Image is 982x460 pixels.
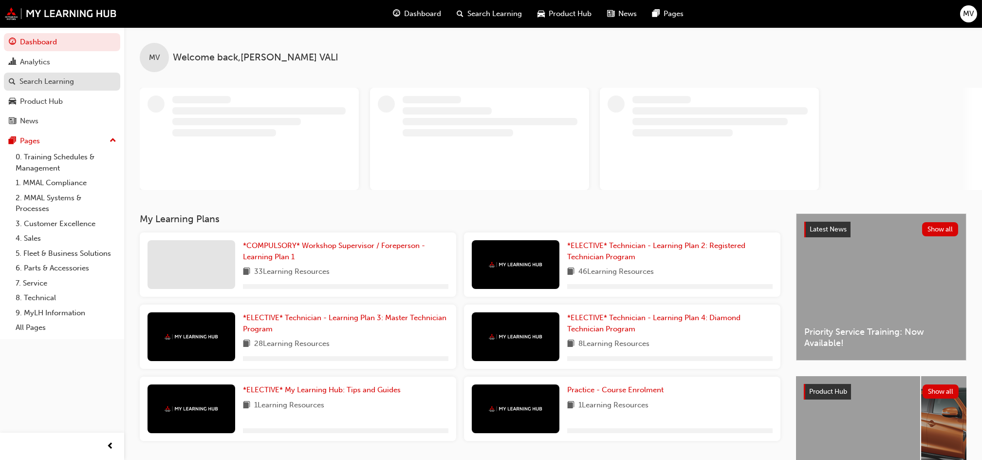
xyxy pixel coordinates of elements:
[20,57,50,68] div: Analytics
[567,384,667,396] a: Practice - Course Enrolment
[538,8,545,20] span: car-icon
[4,93,120,111] a: Product Hub
[110,134,116,147] span: up-icon
[9,117,16,126] span: news-icon
[12,191,120,216] a: 2. MMAL Systems & Processes
[5,7,117,20] img: mmal
[12,216,120,231] a: 3. Customer Excellence
[489,334,542,340] img: mmal
[12,276,120,291] a: 7. Service
[653,8,660,20] span: pages-icon
[963,8,974,19] span: MV
[960,5,977,22] button: MV
[457,8,464,20] span: search-icon
[567,338,574,350] span: book-icon
[923,384,959,399] button: Show all
[608,8,615,20] span: news-icon
[243,400,250,412] span: book-icon
[243,385,401,394] span: *ELECTIVE* My Learning Hub: Tips and Guides
[922,222,959,236] button: Show all
[567,313,741,333] span: *ELECTIVE* Technician - Learning Plan 4: Diamond Technician Program
[12,150,120,175] a: 0. Training Schedules & Management
[645,4,692,24] a: pages-iconPages
[567,385,664,394] span: Practice - Course Enrolment
[468,8,522,19] span: Search Learning
[4,132,120,150] button: Pages
[9,137,16,146] span: pages-icon
[12,320,120,335] a: All Pages
[243,266,250,278] span: book-icon
[567,400,574,412] span: book-icon
[243,313,446,333] span: *ELECTIVE* Technician - Learning Plan 3: Master Technician Program
[12,246,120,261] a: 5. Fleet & Business Solutions
[243,384,405,396] a: *ELECTIVE* My Learning Hub: Tips and Guides
[386,4,449,24] a: guage-iconDashboard
[405,8,442,19] span: Dashboard
[243,312,448,334] a: *ELECTIVE* Technician - Learning Plan 3: Master Technician Program
[567,266,574,278] span: book-icon
[19,76,74,87] div: Search Learning
[489,406,542,412] img: mmal
[530,4,600,24] a: car-iconProduct Hub
[619,8,637,19] span: News
[254,400,324,412] span: 1 Learning Resources
[804,222,958,237] a: Latest NewsShow all
[567,312,773,334] a: *ELECTIVE* Technician - Learning Plan 4: Diamond Technician Program
[796,213,966,361] a: Latest NewsShow allPriority Service Training: Now Available!
[664,8,684,19] span: Pages
[165,334,218,340] img: mmal
[810,225,847,233] span: Latest News
[9,38,16,47] span: guage-icon
[4,53,120,71] a: Analytics
[20,135,40,147] div: Pages
[4,112,120,130] a: News
[9,97,16,106] span: car-icon
[243,241,425,261] span: *COMPULSORY* Workshop Supervisor / Foreperson - Learning Plan 1
[12,231,120,246] a: 4. Sales
[9,58,16,67] span: chart-icon
[12,175,120,191] a: 1. MMAL Compliance
[449,4,530,24] a: search-iconSearch Learning
[12,306,120,321] a: 9. MyLH Information
[804,384,959,400] a: Product HubShow all
[254,266,330,278] span: 33 Learning Resources
[254,338,330,350] span: 28 Learning Resources
[567,240,773,262] a: *ELECTIVE* Technician - Learning Plan 2: Registered Technician Program
[600,4,645,24] a: news-iconNews
[809,387,847,396] span: Product Hub
[4,31,120,132] button: DashboardAnalyticsSearch LearningProduct HubNews
[4,33,120,51] a: Dashboard
[107,441,114,453] span: prev-icon
[140,213,780,225] h3: My Learning Plans
[578,400,648,412] span: 1 Learning Resources
[12,261,120,276] a: 6. Parts & Accessories
[20,96,63,107] div: Product Hub
[20,115,38,127] div: News
[804,326,958,348] span: Priority Service Training: Now Available!
[173,52,338,63] span: Welcome back , [PERSON_NAME] VALI
[578,338,649,350] span: 8 Learning Resources
[567,241,745,261] span: *ELECTIVE* Technician - Learning Plan 2: Registered Technician Program
[9,77,16,86] span: search-icon
[578,266,654,278] span: 46 Learning Resources
[12,290,120,306] a: 8. Technical
[149,52,160,63] span: MV
[243,240,448,262] a: *COMPULSORY* Workshop Supervisor / Foreperson - Learning Plan 1
[393,8,401,20] span: guage-icon
[4,73,120,91] a: Search Learning
[489,262,542,268] img: mmal
[549,8,592,19] span: Product Hub
[243,338,250,350] span: book-icon
[165,406,218,412] img: mmal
